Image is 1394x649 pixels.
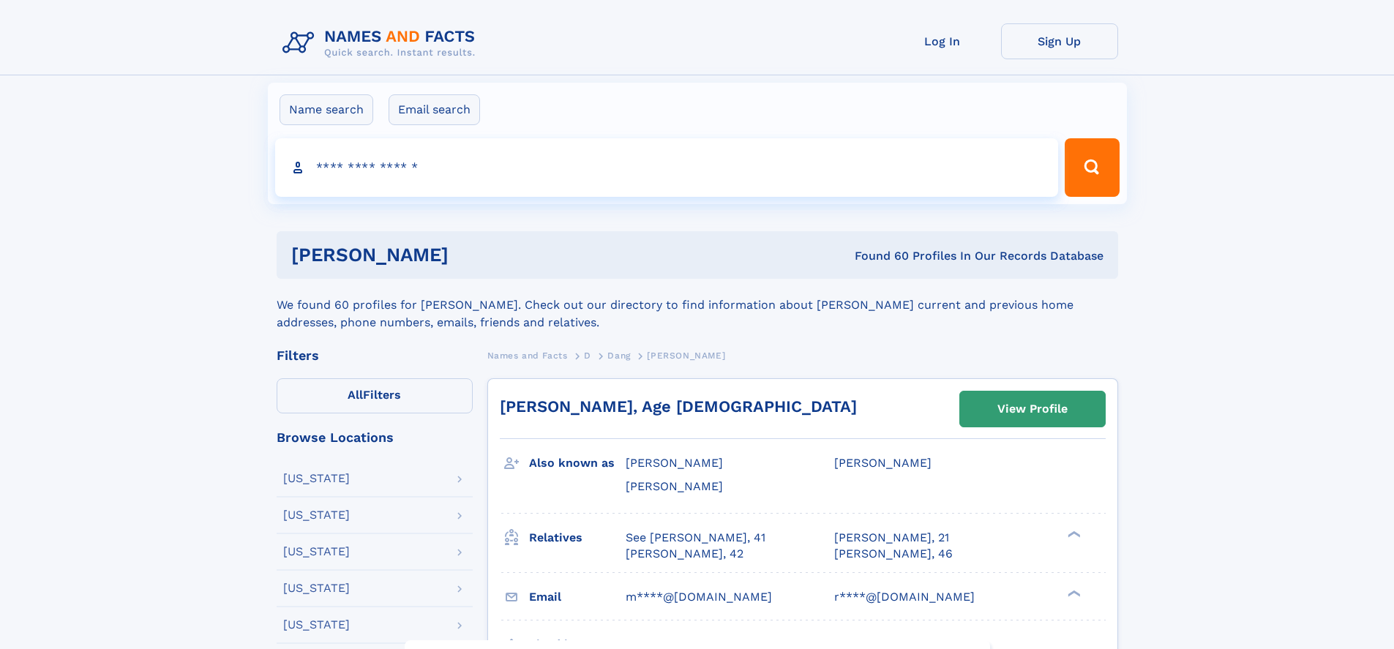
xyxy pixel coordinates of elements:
div: ❯ [1064,588,1082,598]
h3: Relatives [529,525,626,550]
span: [PERSON_NAME] [626,479,723,493]
div: [US_STATE] [283,546,350,558]
input: search input [275,138,1059,197]
a: View Profile [960,391,1105,427]
span: D [584,350,591,361]
span: [PERSON_NAME] [626,456,723,470]
a: Dang [607,346,630,364]
a: D [584,346,591,364]
a: [PERSON_NAME], 21 [834,530,949,546]
a: Names and Facts [487,346,568,364]
div: ❯ [1064,529,1082,539]
label: Name search [280,94,373,125]
span: [PERSON_NAME] [834,456,932,470]
h3: Email [529,585,626,609]
a: [PERSON_NAME], 42 [626,546,743,562]
div: We found 60 profiles for [PERSON_NAME]. Check out our directory to find information about [PERSON... [277,279,1118,331]
div: [US_STATE] [283,582,350,594]
div: View Profile [997,392,1068,426]
div: Browse Locations [277,431,473,444]
a: [PERSON_NAME], 46 [834,546,953,562]
a: See [PERSON_NAME], 41 [626,530,765,546]
span: All [348,388,363,402]
label: Filters [277,378,473,413]
button: Search Button [1065,138,1119,197]
div: [US_STATE] [283,619,350,631]
a: Sign Up [1001,23,1118,59]
h3: Also known as [529,451,626,476]
h1: [PERSON_NAME] [291,246,652,264]
img: Logo Names and Facts [277,23,487,63]
span: [PERSON_NAME] [647,350,725,361]
div: Filters [277,349,473,362]
a: Log In [884,23,1001,59]
label: Email search [389,94,480,125]
div: [US_STATE] [283,473,350,484]
div: [US_STATE] [283,509,350,521]
div: Found 60 Profiles In Our Records Database [651,248,1103,264]
a: [PERSON_NAME], Age [DEMOGRAPHIC_DATA] [500,397,857,416]
span: Dang [607,350,630,361]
